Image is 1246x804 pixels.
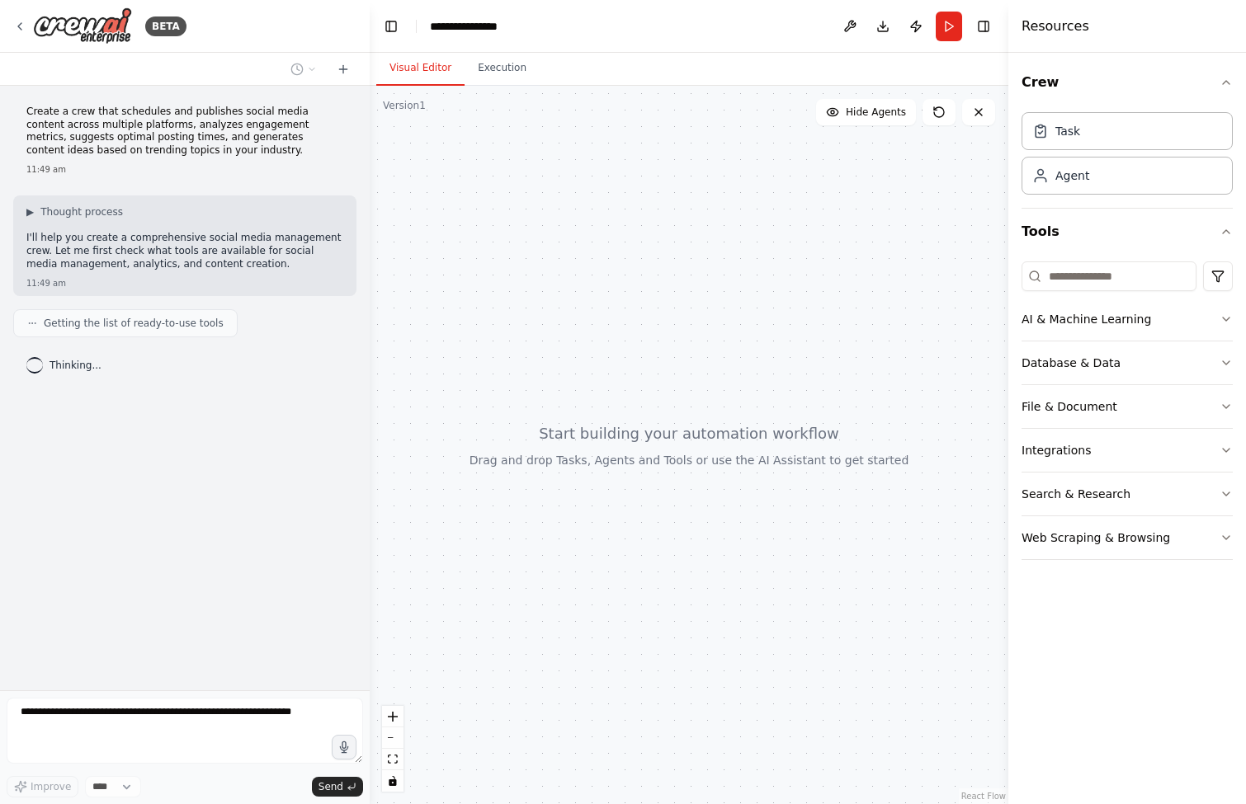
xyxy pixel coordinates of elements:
div: 11:49 am [26,163,343,176]
span: Send [319,780,343,793]
button: toggle interactivity [382,770,404,792]
button: Switch to previous chat [284,59,323,79]
span: Thinking... [50,359,101,372]
div: BETA [145,16,186,36]
button: Click to speak your automation idea [332,735,356,759]
button: Execution [465,51,540,86]
button: File & Document [1022,385,1233,428]
span: Hide Agents [846,106,906,119]
a: React Flow attribution [961,792,1006,801]
nav: breadcrumb [430,18,515,35]
button: Hide right sidebar [972,15,995,38]
button: fit view [382,749,404,770]
div: File & Document [1022,398,1117,415]
div: 11:49 am [26,277,343,289]
h4: Resources [1022,16,1089,36]
button: zoom out [382,727,404,749]
span: Improve [31,780,71,793]
div: Task [1055,123,1080,139]
div: Crew [1022,106,1233,208]
div: Agent [1055,167,1089,184]
button: Start a new chat [330,59,356,79]
button: Improve [7,776,78,797]
button: Hide left sidebar [380,15,403,38]
span: ▶ [26,205,34,219]
button: Search & Research [1022,473,1233,515]
div: Tools [1022,255,1233,573]
button: Database & Data [1022,341,1233,384]
img: Logo [33,7,132,45]
div: Integrations [1022,442,1091,458]
button: Visual Editor [376,51,465,86]
button: Crew [1022,59,1233,106]
button: AI & Machine Learning [1022,298,1233,341]
div: Database & Data [1022,355,1121,371]
button: Tools [1022,209,1233,255]
span: Thought process [40,205,123,219]
div: AI & Machine Learning [1022,311,1151,327]
button: Send [312,777,363,797]
div: Web Scraping & Browsing [1022,529,1170,546]
p: Create a crew that schedules and publishes social media content across multiple platforms, analyz... [26,106,343,157]
div: Search & Research [1022,486,1130,502]
button: zoom in [382,706,404,727]
span: Getting the list of ready-to-use tools [44,317,224,330]
button: Integrations [1022,429,1233,472]
button: ▶Thought process [26,205,123,219]
button: Web Scraping & Browsing [1022,516,1233,559]
div: Version 1 [383,99,426,112]
button: Hide Agents [816,99,916,125]
div: React Flow controls [382,706,404,792]
p: I'll help you create a comprehensive social media management crew. Let me first check what tools ... [26,232,343,270]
